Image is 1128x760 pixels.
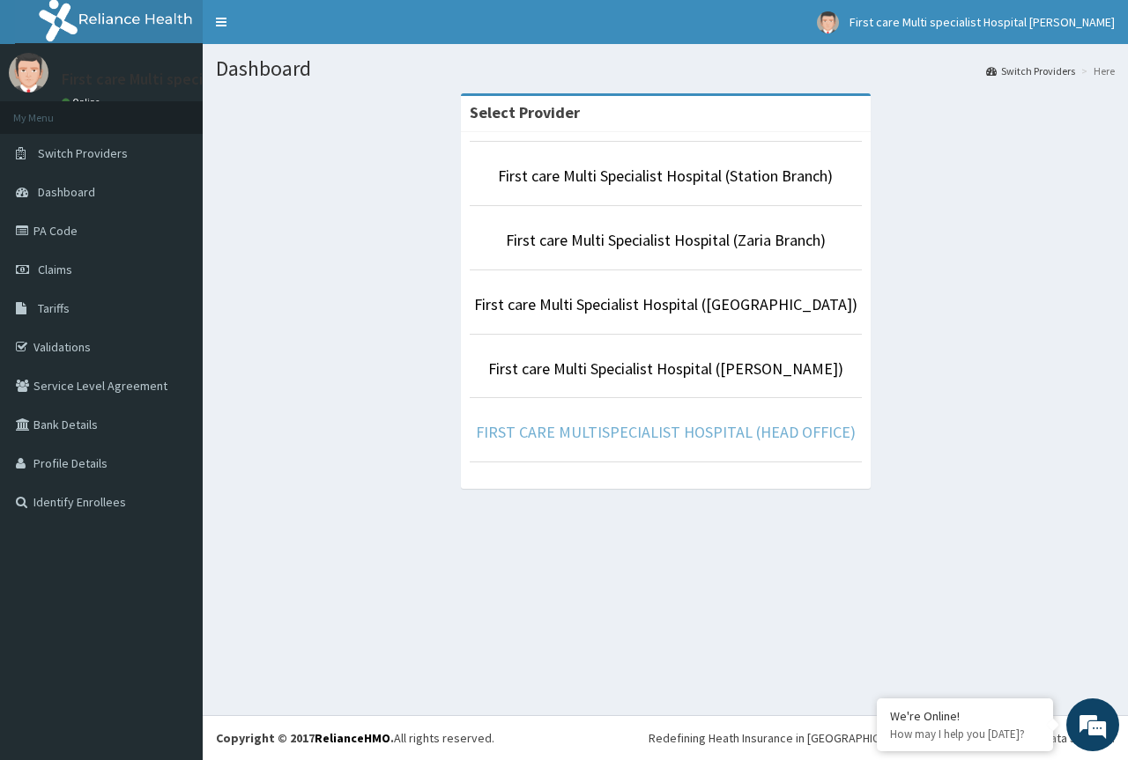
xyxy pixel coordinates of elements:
[38,145,128,161] span: Switch Providers
[470,102,580,122] strong: Select Provider
[216,57,1115,80] h1: Dashboard
[474,294,857,314] a: First care Multi Specialist Hospital ([GEOGRAPHIC_DATA])
[890,727,1040,742] p: How may I help you today?
[890,708,1040,724] div: We're Online!
[506,230,826,250] a: First care Multi Specialist Hospital (Zaria Branch)
[498,166,833,186] a: First care Multi Specialist Hospital (Station Branch)
[216,730,394,746] strong: Copyright © 2017 .
[488,358,843,379] a: First care Multi Specialist Hospital ([PERSON_NAME])
[986,63,1075,78] a: Switch Providers
[203,715,1128,760] footer: All rights reserved.
[38,300,70,316] span: Tariffs
[9,53,48,92] img: User Image
[38,184,95,200] span: Dashboard
[315,730,390,746] a: RelianceHMO
[649,729,1115,747] div: Redefining Heath Insurance in [GEOGRAPHIC_DATA] using Telemedicine and Data Science!
[62,71,413,87] p: First care Multi specialist Hospital [PERSON_NAME]
[476,422,856,442] a: FIRST CARE MULTISPECIALIST HOSPITAL (HEAD OFFICE)
[817,11,839,33] img: User Image
[62,96,104,108] a: Online
[850,14,1115,30] span: First care Multi specialist Hospital [PERSON_NAME]
[1077,63,1115,78] li: Here
[38,262,72,277] span: Claims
